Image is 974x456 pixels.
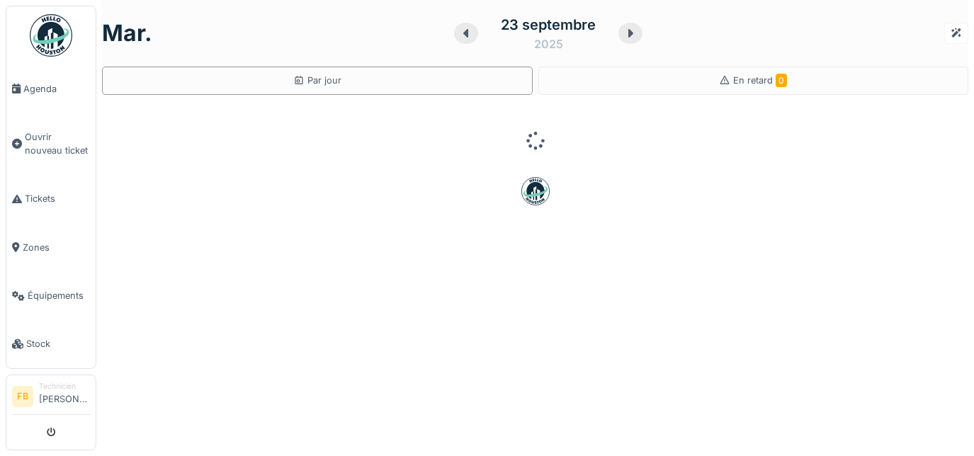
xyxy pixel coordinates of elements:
span: Zones [23,241,90,254]
span: 0 [776,74,787,87]
div: 23 septembre [501,14,596,35]
a: Stock [6,320,96,368]
a: Agenda [6,64,96,113]
div: 2025 [534,35,563,52]
li: FB [12,386,33,407]
h1: mar. [102,20,152,47]
img: badge-BVDL4wpA.svg [521,177,550,205]
img: Badge_color-CXgf-gQk.svg [30,14,72,57]
a: Ouvrir nouveau ticket [6,113,96,175]
div: Technicien [39,381,90,392]
span: Agenda [23,82,90,96]
span: Équipements [28,289,90,302]
span: Tickets [25,192,90,205]
a: FB Technicien[PERSON_NAME] [12,381,90,415]
a: Zones [6,223,96,271]
span: En retard [733,75,787,86]
div: Par jour [293,74,341,87]
a: Équipements [6,272,96,320]
span: Ouvrir nouveau ticket [25,130,90,157]
li: [PERSON_NAME] [39,381,90,411]
a: Tickets [6,175,96,223]
span: Stock [26,337,90,350]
